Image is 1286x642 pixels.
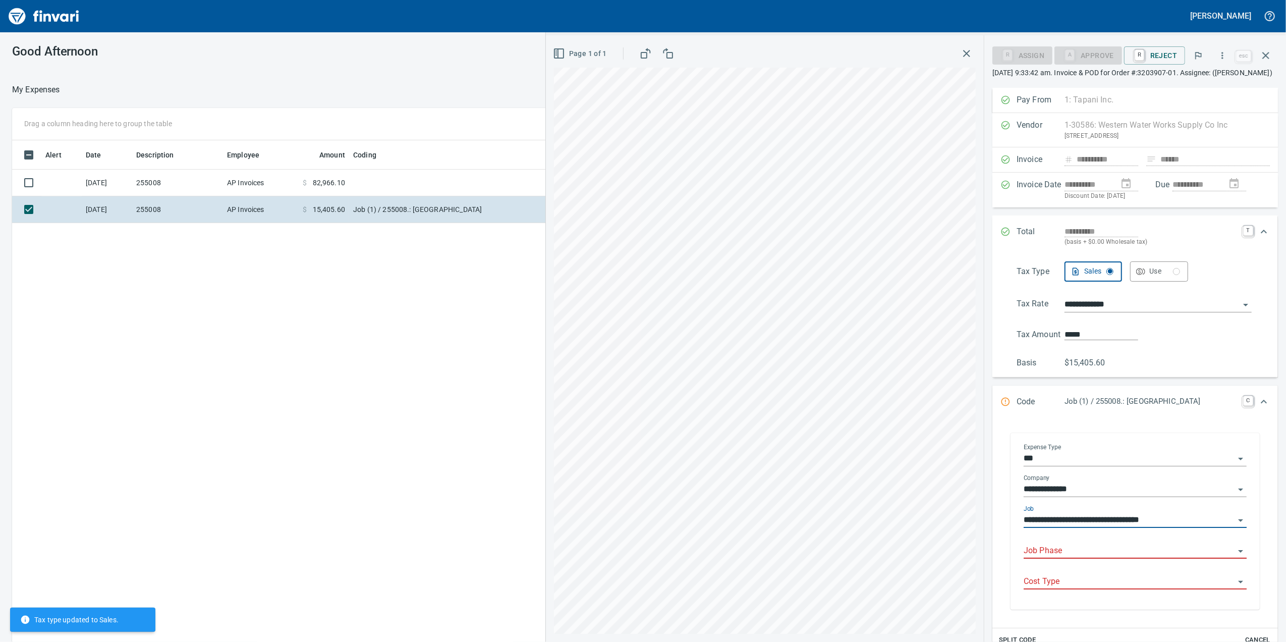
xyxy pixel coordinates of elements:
span: Date [86,149,101,161]
td: [DATE] [82,170,132,196]
div: Expand [992,386,1278,419]
button: More [1211,44,1234,67]
div: Expand [992,216,1278,257]
p: Drag a column heading here to group the table [24,119,172,129]
button: Flag [1187,44,1209,67]
label: Expense Type [1024,444,1061,450]
a: T [1243,226,1253,236]
span: Date [86,149,115,161]
label: Company [1024,475,1050,481]
span: $ [303,204,307,215]
span: Coding [353,149,376,161]
span: Amount [319,149,345,161]
p: Tax Type [1017,265,1065,282]
p: $15,405.60 [1065,357,1112,369]
span: Alert [45,149,62,161]
p: Basis [1017,357,1065,369]
button: [PERSON_NAME] [1188,8,1254,24]
div: Use [1149,265,1180,278]
p: Total [1017,226,1065,247]
button: Open [1234,513,1248,527]
span: Description [136,149,187,161]
span: 82,966.10 [313,178,345,188]
button: Open [1239,298,1253,312]
td: AP Invoices [223,170,299,196]
span: Employee [227,149,272,161]
p: [DATE] 9:33:42 am. Invoice & POD for Order #:3203907-01. Assignee: ([PERSON_NAME]) [992,68,1278,78]
span: Amount [306,149,345,161]
div: Assign [992,50,1052,59]
h5: [PERSON_NAME] [1191,11,1251,21]
p: Tax Amount [1017,329,1065,341]
div: Job Phase required [1054,50,1122,59]
span: $ [303,178,307,188]
img: Finvari [6,4,82,28]
span: Page 1 of 1 [555,47,607,60]
button: Open [1234,575,1248,589]
button: Open [1234,452,1248,466]
h3: Good Afternoon [12,44,332,59]
span: Employee [227,149,259,161]
td: 255008 [132,170,223,196]
nav: breadcrumb [12,84,60,96]
td: 255008 [132,196,223,223]
td: AP Invoices [223,196,299,223]
div: Expand [992,257,1278,378]
label: Job [1024,506,1034,512]
td: Job (1) / 255008.: [GEOGRAPHIC_DATA] [349,196,601,223]
p: Job (1) / 255008.: [GEOGRAPHIC_DATA] [1065,396,1237,407]
button: Page 1 of 1 [551,44,611,63]
span: Tax type updated to Sales. [20,615,119,625]
button: Open [1234,544,1248,558]
a: esc [1236,50,1251,62]
span: Alert [45,149,75,161]
button: Open [1234,483,1248,497]
span: Description [136,149,174,161]
p: Tax Rate [1017,298,1065,312]
p: (basis + $0.00 Wholesale tax) [1065,237,1237,247]
button: Sales [1065,261,1123,282]
td: [DATE] [82,196,132,223]
button: RReject [1124,46,1185,65]
div: Sales [1084,265,1114,278]
a: R [1135,49,1144,61]
span: Reject [1132,47,1177,64]
span: Close invoice [1234,43,1278,68]
p: Code [1017,396,1065,409]
span: 15,405.60 [313,204,345,215]
span: Coding [353,149,389,161]
button: Use [1130,261,1188,282]
p: My Expenses [12,84,60,96]
a: C [1243,396,1253,406]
